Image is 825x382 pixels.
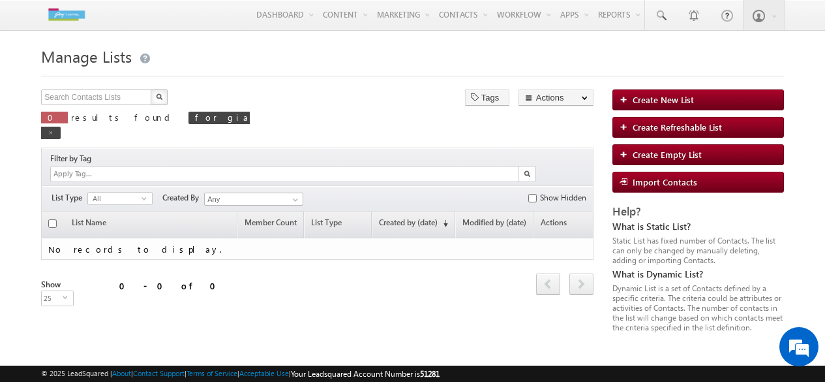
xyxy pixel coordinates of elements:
img: Custom Logo [41,3,92,26]
label: Show Hidden [540,192,586,204]
a: About [112,369,131,377]
button: Actions [518,89,593,106]
span: for gia [195,112,250,123]
span: List Type [52,192,87,204]
td: No records to display. [41,238,593,260]
span: (sorted descending) [438,218,448,229]
a: Acceptable Use [239,369,289,377]
img: add_icon.png [620,95,633,103]
a: List Name [65,213,113,238]
input: Type to Search [204,193,303,206]
a: Created by (date)(sorted descending) [372,213,455,238]
a: Import Contacts [612,172,784,193]
input: Apply Tag... [52,168,130,180]
span: select [142,195,152,201]
a: Contact Support [133,369,185,377]
span: next [569,273,593,295]
a: prev [536,274,560,295]
a: Modified by (date) [456,213,533,238]
button: Tags [465,89,509,106]
div: Filter by Tag [50,151,96,166]
span: Import Contacts [633,176,697,187]
span: prev [536,273,560,295]
img: add_icon.png [620,150,633,158]
span: Create New List [633,94,694,105]
a: Show All Items [286,193,302,206]
div: What is Static List? [612,221,784,232]
span: © 2025 LeadSquared | | | | | [41,368,440,380]
a: List Type [305,213,372,238]
div: Show [41,279,68,291]
span: Create Empty List [633,149,702,160]
span: Your Leadsquared Account Number is [291,369,440,379]
span: All [88,193,142,204]
div: Static List has fixed number of Contacts. The list can only be changed by manually deleting, addi... [612,236,784,265]
img: Search [156,93,162,100]
span: Actions [534,213,593,238]
div: Help? [612,206,784,217]
a: Member Count [238,213,303,238]
a: Terms of Service [187,369,237,377]
div: 0 - 0 of 0 [119,278,224,293]
input: Check all records [48,219,57,228]
span: Created By [162,192,204,204]
span: Manage Lists [41,46,132,67]
span: select [63,294,73,300]
span: 0 [48,112,61,123]
span: results found [71,112,175,123]
div: What is Dynamic List? [612,268,784,280]
span: 25 [42,291,63,306]
img: add_icon.png [620,123,633,131]
a: next [569,274,593,295]
img: Search [524,170,530,177]
span: Create Refreshable List [633,121,722,133]
span: 51281 [420,369,440,379]
img: import_icon.png [620,178,633,185]
div: Dynamic List is a set of Contacts defined by a specific criteria. The criteria could be attribute... [612,283,784,332]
